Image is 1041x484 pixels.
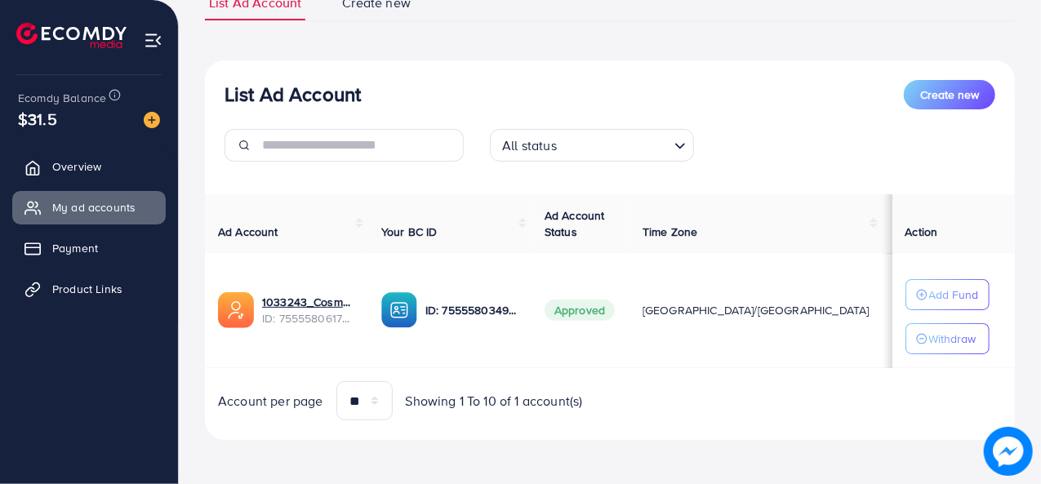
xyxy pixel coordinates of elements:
[920,87,979,103] span: Create new
[18,90,106,106] span: Ecomdy Balance
[545,207,605,240] span: Ad Account Status
[144,31,162,50] img: menu
[52,240,98,256] span: Payment
[490,129,694,162] div: Search for option
[52,199,136,215] span: My ad accounts
[262,310,355,326] span: ID: 7555580617841229840
[12,273,166,305] a: Product Links
[144,112,160,128] img: image
[905,323,990,354] button: Withdraw
[905,279,990,310] button: Add Fund
[18,107,57,131] span: $31.5
[643,224,697,240] span: Time Zone
[218,392,323,411] span: Account per page
[905,224,938,240] span: Action
[12,150,166,183] a: Overview
[499,134,560,158] span: All status
[225,82,361,106] h3: List Ad Account
[218,292,254,328] img: ic-ads-acc.e4c84228.svg
[52,158,101,175] span: Overview
[381,224,438,240] span: Your BC ID
[262,294,355,327] div: <span class='underline'>1033243_Cosmo Ad Account_1759170727959</span></br>7555580617841229840
[16,23,127,48] img: logo
[984,427,1033,476] img: image
[562,131,668,158] input: Search for option
[545,300,615,321] span: Approved
[929,285,979,304] p: Add Fund
[929,329,976,349] p: Withdraw
[406,392,583,411] span: Showing 1 To 10 of 1 account(s)
[643,302,870,318] span: [GEOGRAPHIC_DATA]/[GEOGRAPHIC_DATA]
[12,232,166,264] a: Payment
[904,80,995,109] button: Create new
[262,294,355,310] a: 1033243_Cosmo Ad Account_1759170727959
[12,191,166,224] a: My ad accounts
[381,292,417,328] img: ic-ba-acc.ded83a64.svg
[52,281,122,297] span: Product Links
[425,300,518,320] p: ID: 7555580349984669713
[218,224,278,240] span: Ad Account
